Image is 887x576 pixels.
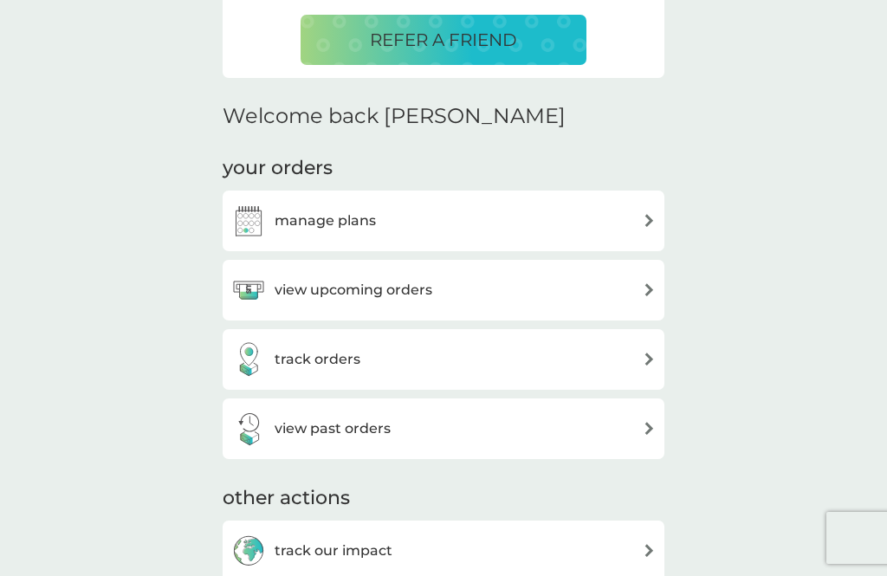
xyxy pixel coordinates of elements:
[223,104,566,129] h2: Welcome back [PERSON_NAME]
[223,155,333,182] h3: your orders
[275,279,432,301] h3: view upcoming orders
[275,348,360,371] h3: track orders
[301,15,586,65] button: REFER A FRIEND
[643,353,656,366] img: arrow right
[223,485,350,512] h3: other actions
[275,540,392,562] h3: track our impact
[370,26,517,54] p: REFER A FRIEND
[643,544,656,557] img: arrow right
[643,422,656,435] img: arrow right
[275,210,376,232] h3: manage plans
[275,417,391,440] h3: view past orders
[643,283,656,296] img: arrow right
[643,214,656,227] img: arrow right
